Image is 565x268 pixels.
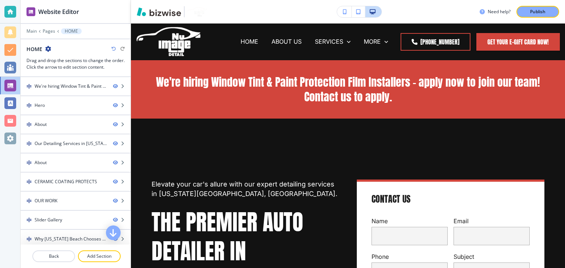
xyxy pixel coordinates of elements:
div: We're hiring Window Tint & Paint Protection Film Installers – apply now to join our team! Contact... [35,83,107,90]
p: SERVICES [315,37,343,46]
p: Subject [454,253,530,261]
img: Drag [26,160,32,165]
p: We're hiring Window Tint & Paint Protection Film Installers – apply now to join our team! Contact... [152,75,544,104]
button: HOME [61,28,82,34]
img: Drag [26,179,32,184]
div: Why Virginia Beach Chooses Nu Image Detail [35,236,107,242]
img: Drag [26,236,32,242]
p: Add Section [79,253,120,260]
button: Main [26,29,37,34]
img: Drag [26,84,32,89]
p: Name [372,217,448,225]
img: Drag [26,217,32,222]
div: DragAbout [21,115,131,134]
h3: Drag and drop the sections to change the order. Click the arrow to edit section content. [26,57,125,70]
p: ABOUT US [271,37,302,46]
div: About [35,121,47,128]
div: DragOUR WORK [21,192,131,210]
img: editor icon [26,7,35,16]
h2: HOME [26,45,42,53]
button: Add Section [78,250,121,262]
p: Elevate your car's allure with our expert detailing services in [US_STATE][GEOGRAPHIC_DATA], [GEO... [152,180,339,199]
div: About [35,159,47,166]
button: Back [32,250,75,262]
div: DragOur Detailing Services in [US_STATE][GEOGRAPHIC_DATA] [21,134,131,153]
div: OUR WORK [35,198,57,204]
img: Drag [26,103,32,108]
p: HOME [241,37,258,46]
img: Drag [26,198,32,203]
h4: Contact Us [372,193,411,205]
div: DragAbout [21,153,131,172]
div: DragSlider Gallery [21,211,131,229]
p: Phone [372,253,448,261]
p: Email [454,217,530,225]
img: Drag [26,141,32,146]
h3: Need help? [488,8,511,15]
p: Back [33,253,74,260]
img: NU Image Detail [136,26,202,57]
div: CERAMIC COATING PROTECTS [35,178,97,185]
img: Drag [26,122,32,127]
h2: Website Editor [38,7,79,16]
p: MORE [364,37,381,46]
div: DragCERAMIC COATING PROTECTS [21,173,131,191]
p: Publish [530,8,546,15]
button: Pages [43,29,55,34]
div: DragHero [21,96,131,115]
a: [PHONE_NUMBER] [401,33,470,51]
div: Our Detailing Services in Virginia Beach [35,140,107,147]
div: Hero [35,102,45,109]
div: DragWe're hiring Window Tint & Paint Protection Film Installers – apply now to join our team! Con... [21,77,131,95]
button: Publish [516,6,559,18]
div: DragWhy [US_STATE] Beach Chooses Nu Image Detail [21,230,131,248]
img: Your Logo [188,7,207,16]
img: Bizwise Logo [137,7,181,16]
p: HOME [65,29,78,34]
div: Slider Gallery [35,217,62,223]
a: Get Your E-Gift Card Now! [476,33,560,51]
